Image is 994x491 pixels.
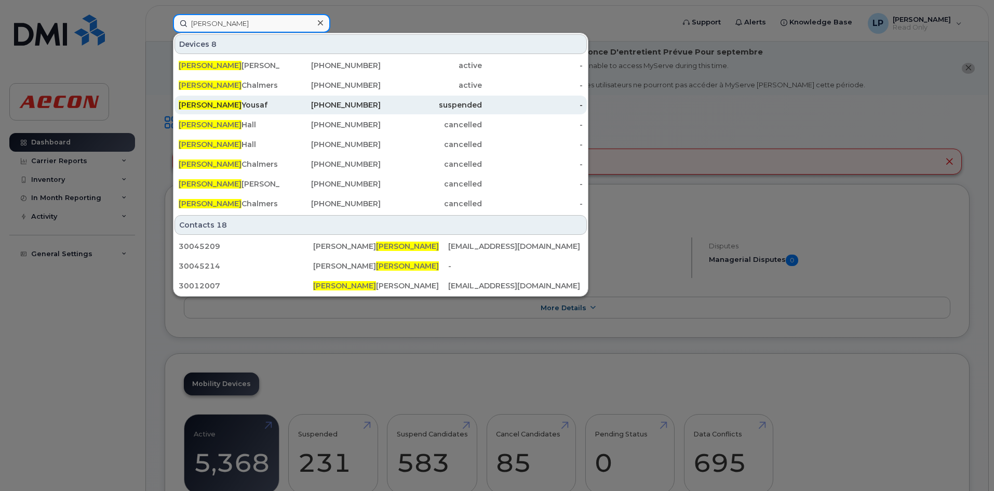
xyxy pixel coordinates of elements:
div: [PERSON_NAME] [179,179,280,189]
div: cancelled [381,139,482,150]
div: - [482,100,583,110]
div: [PERSON_NAME] [313,241,448,251]
div: - [482,80,583,90]
span: [PERSON_NAME] [179,199,241,208]
span: [PERSON_NAME] [313,281,376,290]
span: 8 [211,39,217,49]
div: [EMAIL_ADDRESS][DOMAIN_NAME] [448,241,583,251]
div: - [482,159,583,169]
div: 30012007 [179,281,313,291]
div: Chalmers [179,80,280,90]
span: [PERSON_NAME] [179,120,241,129]
div: 30045214 [179,261,313,271]
div: [PERSON_NAME] [313,281,448,291]
div: [PHONE_NUMBER] [280,198,381,209]
div: [PHONE_NUMBER] [280,139,381,150]
span: [PERSON_NAME] [179,100,241,110]
div: Hall [179,120,280,130]
div: Contacts [174,215,587,235]
a: [PERSON_NAME]Hall[PHONE_NUMBER]cancelled- [174,115,587,134]
div: - [482,198,583,209]
div: cancelled [381,120,482,130]
span: [PERSON_NAME] [179,179,241,189]
a: [PERSON_NAME]Chalmers[PHONE_NUMBER]cancelled- [174,155,587,174]
div: cancelled [381,179,482,189]
div: [PHONE_NUMBER] [280,60,381,71]
div: cancelled [381,198,482,209]
span: [PERSON_NAME] [179,61,241,70]
a: [PERSON_NAME][PERSON_NAME][PHONE_NUMBER]cancelled- [174,175,587,193]
div: - [482,120,583,130]
div: cancelled [381,159,482,169]
a: 30045209[PERSON_NAME][PERSON_NAME][EMAIL_ADDRESS][DOMAIN_NAME] [174,237,587,256]
div: - [482,179,583,189]
div: active [381,60,482,71]
a: 30012007[PERSON_NAME][PERSON_NAME][EMAIL_ADDRESS][DOMAIN_NAME] [174,276,587,295]
div: [PHONE_NUMBER] [280,179,381,189]
div: [PHONE_NUMBER] [280,120,381,130]
div: Chalmers [179,159,280,169]
div: - [482,139,583,150]
div: - [448,261,583,271]
div: [PHONE_NUMBER] [280,80,381,90]
a: [PERSON_NAME][PERSON_NAME][PHONE_NUMBER]active- [174,56,587,75]
a: 30045214[PERSON_NAME][PERSON_NAME]- [174,257,587,275]
a: [PERSON_NAME]Yousaf[PHONE_NUMBER]suspended- [174,96,587,114]
a: [PERSON_NAME]Chalmers[PHONE_NUMBER]active- [174,76,587,95]
div: 30045209 [179,241,313,251]
span: [PERSON_NAME] [179,140,241,149]
div: Yousaf [179,100,280,110]
a: [PERSON_NAME]Hall[PHONE_NUMBER]cancelled- [174,135,587,154]
div: - [482,60,583,71]
div: Chalmers [179,198,280,209]
div: suspended [381,100,482,110]
a: [PERSON_NAME]Chalmers[PHONE_NUMBER]cancelled- [174,194,587,213]
div: [EMAIL_ADDRESS][DOMAIN_NAME] [448,281,583,291]
div: [PHONE_NUMBER] [280,159,381,169]
span: [PERSON_NAME] [179,160,241,169]
div: [PERSON_NAME] [179,60,280,71]
span: [PERSON_NAME] [179,81,241,90]
div: [PHONE_NUMBER] [280,100,381,110]
div: Hall [179,139,280,150]
div: active [381,80,482,90]
span: 18 [217,220,227,230]
div: Devices [174,34,587,54]
span: [PERSON_NAME] [376,261,439,271]
span: [PERSON_NAME] [376,242,439,251]
div: [PERSON_NAME] [313,261,448,271]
